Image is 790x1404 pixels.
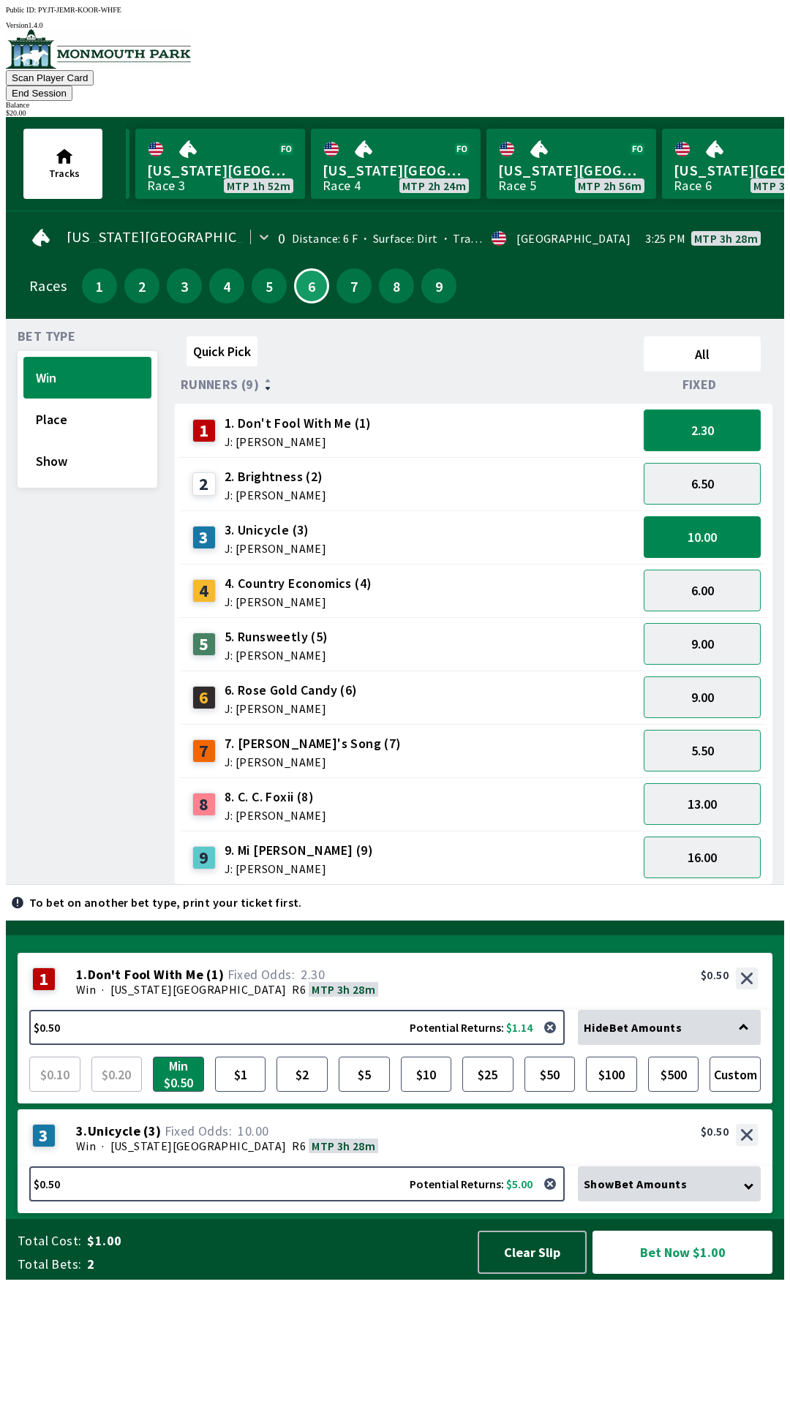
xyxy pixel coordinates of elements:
[402,180,466,192] span: MTP 2h 24m
[29,1010,565,1045] button: $0.50Potential Returns: $1.14
[225,521,326,540] span: 3. Unicycle (3)
[645,233,685,244] span: 3:25 PM
[110,1139,287,1153] span: [US_STATE][GEOGRAPHIC_DATA]
[652,1060,696,1088] span: $500
[252,268,287,303] button: 5
[170,281,198,291] span: 3
[23,399,151,440] button: Place
[49,167,80,180] span: Tracks
[644,463,761,505] button: 6.50
[227,180,290,192] span: MTP 1h 52m
[181,379,259,390] span: Runners (9)
[6,70,94,86] button: Scan Player Card
[405,1060,448,1088] span: $10
[438,231,565,246] span: Track Condition: Fast
[225,436,372,448] span: J: [PERSON_NAME]
[644,409,761,451] button: 2.30
[213,281,241,291] span: 4
[491,1244,573,1261] span: Clear Slip
[713,1060,757,1088] span: Custom
[644,676,761,718] button: 9.00
[498,180,536,192] div: Race 5
[225,627,328,646] span: 5. Runsweetly (5)
[498,161,644,180] span: [US_STATE][GEOGRAPHIC_DATA]
[225,681,358,700] span: 6. Rose Gold Candy (6)
[219,1060,263,1088] span: $1
[153,1057,204,1092] button: Min $0.50
[88,967,203,982] span: Don't Fool With Me
[23,129,102,199] button: Tracks
[340,281,368,291] span: 7
[401,1057,452,1092] button: $10
[36,411,139,428] span: Place
[691,582,714,599] span: 6.00
[710,1057,761,1092] button: Custom
[694,233,758,244] span: MTP 3h 28m
[688,529,717,546] span: 10.00
[192,419,216,442] div: 1
[6,6,784,14] div: Public ID:
[124,268,159,303] button: 2
[276,1057,328,1092] button: $2
[478,1231,587,1274] button: Clear Slip
[128,281,156,291] span: 2
[638,377,767,392] div: Fixed
[688,849,717,866] span: 16.00
[425,281,453,291] span: 9
[342,1060,386,1088] span: $5
[225,863,373,875] span: J: [PERSON_NAME]
[143,1124,161,1139] span: ( 3 )
[167,268,202,303] button: 3
[691,475,714,492] span: 6.50
[36,369,139,386] span: Win
[76,982,96,997] span: Win
[206,967,224,982] span: ( 1 )
[76,967,88,982] span: 1 .
[135,129,305,199] a: [US_STATE][GEOGRAPHIC_DATA]Race 3MTP 1h 52m
[6,101,784,109] div: Balance
[6,86,72,101] button: End Session
[462,1057,513,1092] button: $25
[323,180,361,192] div: Race 4
[466,1060,510,1088] span: $25
[38,6,121,14] span: PYJT-JEMR-KOOR-WHFE
[312,1139,375,1153] span: MTP 3h 28m
[586,1057,637,1092] button: $100
[379,268,414,303] button: 8
[6,29,191,69] img: venue logo
[157,1060,200,1088] span: Min $0.50
[29,280,67,292] div: Races
[644,837,761,878] button: 16.00
[225,788,326,807] span: 8. C. C. Foxii (8)
[358,231,438,246] span: Surface: Dirt
[584,1020,682,1035] span: Hide Bet Amounts
[87,1256,464,1273] span: 2
[292,231,358,246] span: Distance: 6 F
[578,180,642,192] span: MTP 2h 56m
[18,1232,81,1250] span: Total Cost:
[225,414,372,433] span: 1. Don't Fool With Me (1)
[18,1256,81,1273] span: Total Bets:
[6,21,784,29] div: Version 1.4.0
[67,231,285,243] span: [US_STATE][GEOGRAPHIC_DATA]
[225,467,326,486] span: 2. Brightness (2)
[192,579,216,603] div: 4
[32,1124,56,1147] div: 3
[192,472,216,496] div: 2
[311,129,481,199] a: [US_STATE][GEOGRAPHIC_DATA]Race 4MTP 2h 24m
[590,1060,633,1088] span: $100
[584,1177,687,1191] span: Show Bet Amounts
[301,966,325,983] span: 2.30
[193,343,251,360] span: Quick Pick
[82,268,117,303] button: 1
[6,109,784,117] div: $ 20.00
[674,180,712,192] div: Race 6
[76,1139,96,1153] span: Win
[87,1232,464,1250] span: $1.00
[192,686,216,709] div: 6
[110,982,287,997] span: [US_STATE][GEOGRAPHIC_DATA]
[32,967,56,991] div: 1
[644,730,761,771] button: 5.50
[336,268,372,303] button: 7
[644,336,761,371] button: All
